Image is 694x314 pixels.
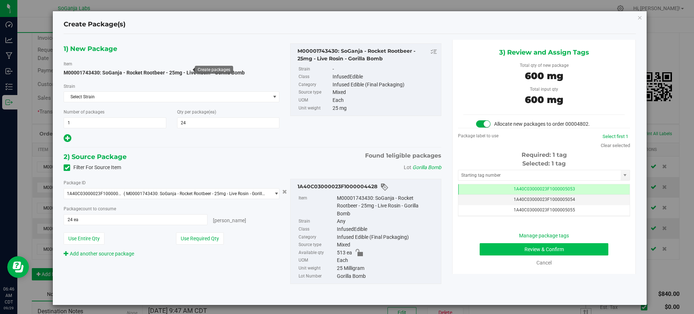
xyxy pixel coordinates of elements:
label: Category [299,233,335,241]
span: Add new output [64,137,71,142]
span: 1) New Package [64,43,117,54]
input: 1 [64,118,166,128]
label: Lot Number [299,272,335,280]
span: Package label to use [458,133,498,138]
label: Strain [299,65,331,73]
label: Unit weight [299,264,335,272]
span: (ea) [209,109,216,115]
span: Gorilla Bomb [412,164,441,170]
div: M00001743430: SoGanja - Rocket Rootbeer - 25mg - Live Rosin - Gorilla Bomb [297,47,437,63]
div: Gorilla Bomb [337,272,437,280]
span: Selected: 1 tag [522,160,566,167]
span: 1A40C03000023F1000004428 [67,191,124,196]
button: Use Required Qty [176,232,224,245]
div: Any [337,218,437,225]
span: Package to consume [64,206,116,211]
span: 1A40C03000023F1000005053 [514,186,575,192]
label: Category [299,81,331,89]
a: Add another source package [64,251,134,257]
span: select [270,189,279,199]
span: Qty per package [177,109,216,115]
input: 24 ea [64,215,207,225]
span: count [81,206,92,211]
div: - [333,65,437,73]
div: 1A40C03000023F1000004428 [297,183,437,192]
span: 1A40C03000023F1000005055 [514,207,575,212]
span: Required: 1 tag [522,151,567,158]
div: Infused Edible (Final Packaging) [337,233,437,241]
input: Starting tag number [458,170,621,180]
span: select [270,92,279,102]
div: Mixed [337,241,437,249]
div: M00001743430: SoGanja - Rocket Rootbeer - 25mg - Live Rosin - Gorilla Bomb [337,194,437,218]
div: Each [333,96,437,104]
label: Unit weight [299,104,331,112]
a: Cancel [536,260,552,266]
span: Number of packages [64,109,104,115]
div: 25 mg [333,104,437,112]
span: Package ID [64,180,86,185]
span: Total qty of new package [520,63,569,68]
div: 25 Milligram [337,264,437,272]
button: Review & Confirm [480,243,608,255]
span: M00001743430: SoGanja - Rocket Rootbeer - 25mg - Live Rosin - Gorilla Bomb [64,70,245,76]
a: Manage package tags [519,233,569,238]
div: InfusedEdible [337,225,437,233]
span: 1 [386,152,388,159]
span: 1A40C03000023F1000005054 [514,197,575,202]
div: Create packages [198,67,230,72]
div: Each [337,257,437,264]
span: Allocate new packages to order 00004802. [494,121,590,127]
div: Infused Edible (Final Packaging) [333,81,437,89]
button: Use Entire Qty [64,232,104,245]
span: 600 mg [525,94,563,106]
label: Item [299,194,335,218]
span: Total input qty [530,87,558,92]
label: Item [64,61,72,67]
input: 24 [177,118,279,128]
span: Select Strain [64,92,270,102]
button: Cancel button [280,186,289,197]
span: ( M00001743430: SoGanja - Rocket Rootbeer - 25mg - Live Rosin - Gorilla Bomb ) [124,191,267,196]
label: Available qty [299,249,335,257]
label: Class [299,73,331,81]
span: 3) Review and Assign Tags [499,47,589,58]
span: 600 mg [525,70,563,82]
label: Strain [299,218,335,225]
iframe: Resource center [7,256,29,278]
span: 2) Source Package [64,151,127,162]
span: 513 ea [337,249,352,257]
span: Found eligible packages [365,151,441,160]
label: Source type [299,241,335,249]
label: Source type [299,89,331,96]
span: Lot [404,164,411,170]
span: select [621,170,630,180]
label: Class [299,225,335,233]
div: Mixed [333,89,437,96]
a: Clear selected [601,143,630,148]
label: Strain [64,83,75,90]
h4: Create Package(s) [64,20,125,29]
label: Filter For Source Item [64,164,121,171]
label: UOM [299,257,335,264]
div: InfusedEdible [333,73,437,81]
label: UOM [299,96,331,104]
span: [PERSON_NAME] [213,218,246,223]
a: Select first 1 [603,134,628,139]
